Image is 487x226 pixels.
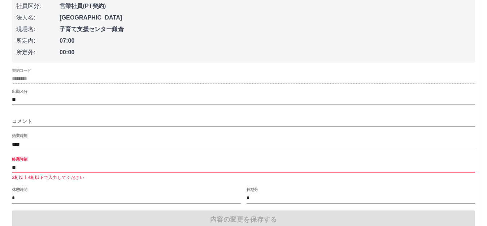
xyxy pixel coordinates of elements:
[60,2,471,10] span: 営業社員(PT契約)
[60,13,471,22] span: [GEOGRAPHIC_DATA]
[16,48,60,57] span: 所定外:
[12,89,27,94] label: 出勤区分
[60,25,471,34] span: 子育て支援センター鎌倉
[16,25,60,34] span: 現場名:
[60,48,471,57] span: 00:00
[16,13,60,22] span: 法人名:
[16,2,60,10] span: 社員区分:
[12,174,475,182] p: 3桁以上4桁以下で入力してください
[12,187,27,192] label: 休憩時間
[12,68,31,73] label: 契約コード
[16,37,60,45] span: 所定内:
[12,133,27,138] label: 始業時刻
[12,156,27,162] label: 終業時刻
[60,37,471,45] span: 07:00
[247,187,258,192] label: 休憩分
